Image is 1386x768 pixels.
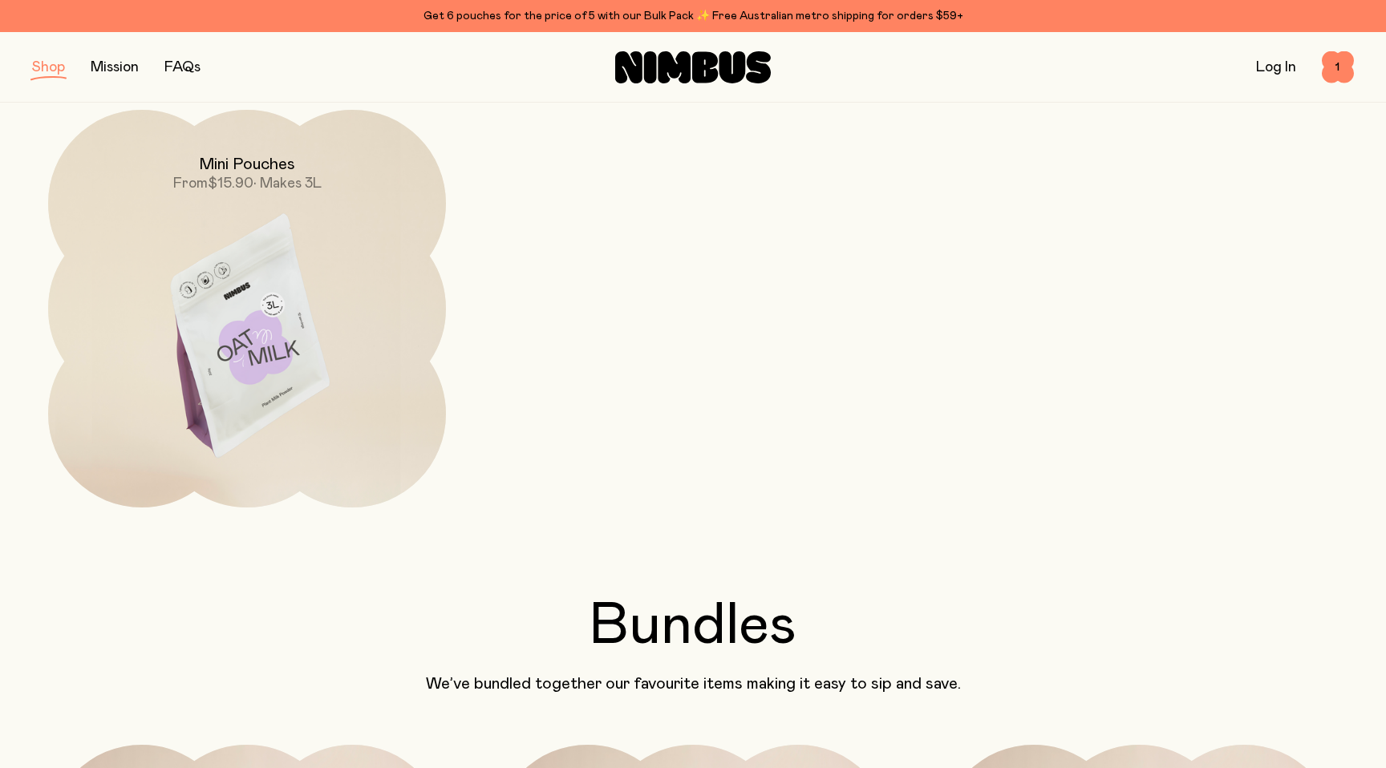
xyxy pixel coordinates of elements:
[164,60,201,75] a: FAQs
[173,176,208,191] span: From
[199,155,295,174] h2: Mini Pouches
[1256,60,1296,75] a: Log In
[91,60,139,75] a: Mission
[48,110,446,507] a: Mini PouchesFrom$15.90• Makes 3L
[208,176,253,191] span: $15.90
[32,597,1354,655] h2: Bundles
[253,176,322,191] span: • Makes 3L
[32,6,1354,26] div: Get 6 pouches for the price of 5 with our Bulk Pack ✨ Free Australian metro shipping for orders $59+
[32,674,1354,693] p: We’ve bundled together our favourite items making it easy to sip and save.
[1322,51,1354,83] button: 1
